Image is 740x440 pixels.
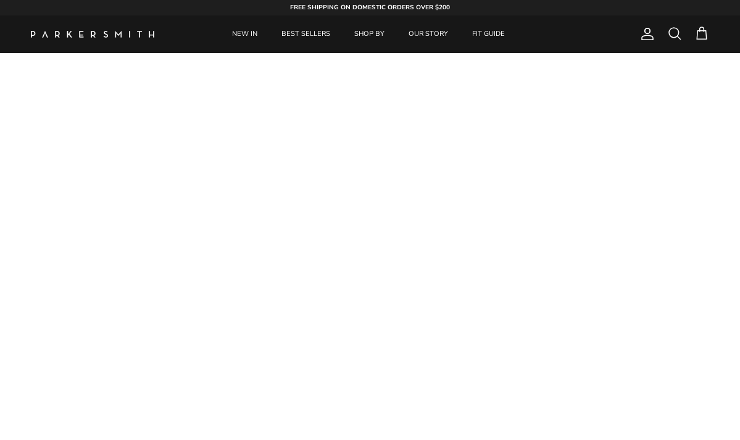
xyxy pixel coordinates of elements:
div: Primary [184,15,554,53]
a: FIT GUIDE [461,15,516,53]
strong: FREE SHIPPING ON DOMESTIC ORDERS OVER $200 [290,3,450,12]
a: SHOP BY [343,15,396,53]
a: OUR STORY [397,15,459,53]
a: Parker Smith [31,31,154,38]
a: NEW IN [221,15,268,53]
a: BEST SELLERS [270,15,341,53]
a: Account [635,27,655,41]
